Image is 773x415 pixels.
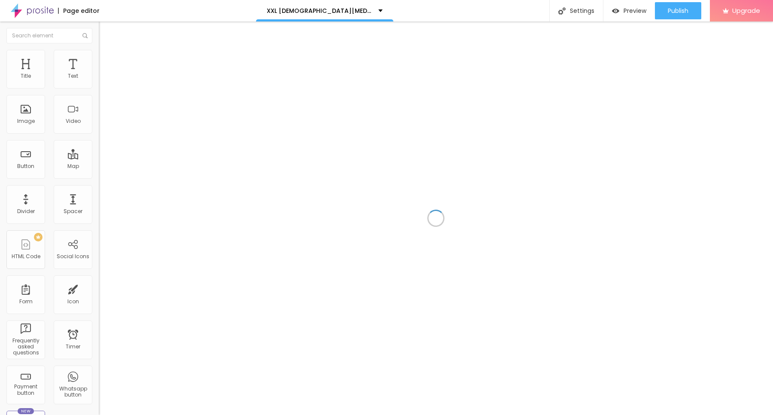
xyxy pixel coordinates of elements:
[82,33,88,38] img: Icone
[18,408,34,414] div: New
[267,8,372,14] p: XXL [DEMOGRAPHIC_DATA][MEDICAL_DATA] Gummies ZA
[558,7,566,15] img: Icone
[668,7,688,14] span: Publish
[612,7,619,15] img: view-1.svg
[12,253,40,259] div: HTML Code
[68,73,78,79] div: Text
[67,163,79,169] div: Map
[17,118,35,124] div: Image
[732,7,760,14] span: Upgrade
[64,208,82,214] div: Spacer
[56,386,90,398] div: Whatsapp button
[603,2,655,19] button: Preview
[19,299,33,305] div: Form
[6,28,92,43] input: Search element
[66,118,81,124] div: Video
[67,299,79,305] div: Icon
[655,2,701,19] button: Publish
[624,7,646,14] span: Preview
[57,253,89,259] div: Social Icons
[17,208,35,214] div: Divider
[66,344,80,350] div: Timer
[58,8,100,14] div: Page editor
[9,384,43,396] div: Payment button
[21,73,31,79] div: Title
[9,338,43,356] div: Frequently asked questions
[17,163,34,169] div: Button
